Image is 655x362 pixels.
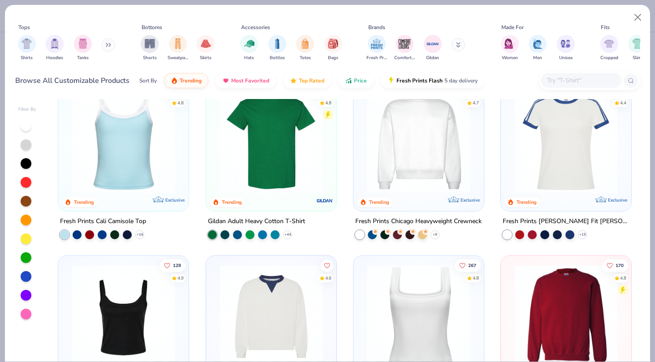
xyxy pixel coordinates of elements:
img: Totes Image [300,39,310,49]
div: Filter By [18,106,36,113]
span: Trending [180,77,202,84]
span: 267 [468,263,476,267]
img: Gildan logo [316,192,334,210]
span: Cropped [600,55,618,61]
span: Most Favorited [231,77,269,84]
button: filter button [324,35,342,61]
button: filter button [18,35,36,61]
span: Shirts [21,55,33,61]
button: Like [455,259,481,271]
img: Fresh Prints Image [370,37,384,51]
div: filter for Gildan [424,35,442,61]
span: Bottles [270,55,285,61]
img: Skirts Image [201,39,211,49]
button: Fresh Prints Flash5 day delivery [381,73,484,88]
div: Fits [601,23,610,31]
span: 128 [173,263,181,267]
span: Fresh Prints Flash [396,77,443,84]
img: trending.gif [171,77,178,84]
div: filter for Sweatpants [168,35,188,61]
span: + 44 [284,232,291,237]
span: Exclusive [166,197,185,203]
img: Hoodies Image [50,39,60,49]
div: 4.6 [325,275,331,281]
button: filter button [168,35,188,61]
div: Sort By [139,77,157,85]
span: Skirts [200,55,211,61]
span: Shorts [143,55,157,61]
img: most_fav.gif [222,77,229,84]
div: Made For [501,23,524,31]
div: Fresh Prints Chicago Heavyweight Crewneck [355,216,482,227]
div: Browse All Customizable Products [15,75,129,86]
div: 4.9 [177,275,184,281]
span: 170 [616,263,624,267]
img: Sweatpants Image [173,39,183,49]
img: a25d9891-da96-49f3-a35e-76288174bf3a [67,90,180,193]
button: filter button [424,35,442,61]
span: Gildan [426,55,439,61]
button: Price [338,73,374,88]
div: 4.8 [473,275,479,281]
button: filter button [74,35,92,61]
button: Like [159,259,185,271]
div: Fresh Prints [PERSON_NAME] Fit [PERSON_NAME] Shirt with Stripes [503,216,629,227]
img: Slim Image [632,39,642,49]
button: filter button [141,35,159,61]
div: filter for Fresh Prints [366,35,387,61]
div: Brands [368,23,385,31]
img: Tanks Image [78,39,88,49]
img: Gildan Image [426,37,440,51]
img: Women Image [504,39,515,49]
button: filter button [557,35,575,61]
div: Tops [18,23,30,31]
span: Unisex [559,55,573,61]
img: Bags Image [328,39,338,49]
span: 5 day delivery [444,76,478,86]
span: Tanks [77,55,89,61]
div: filter for Bags [324,35,342,61]
div: Accessories [241,23,270,31]
button: filter button [197,35,215,61]
button: Like [320,259,333,271]
div: filter for Shirts [18,35,36,61]
img: flash.gif [388,77,395,84]
span: Exclusive [608,197,627,203]
div: filter for Totes [296,35,314,61]
img: 1358499d-a160-429c-9f1e-ad7a3dc244c9 [362,90,475,193]
div: filter for Bottles [268,35,286,61]
button: filter button [529,35,547,61]
div: filter for Hoodies [46,35,64,61]
img: TopRated.gif [290,77,297,84]
button: Top Rated [283,73,331,88]
span: Comfort Colors [394,55,415,61]
span: Bags [328,55,338,61]
div: filter for Women [501,35,519,61]
span: Women [502,55,518,61]
span: Slim [633,55,642,61]
button: filter button [501,35,519,61]
span: + 9 [433,232,437,237]
img: db319196-8705-402d-8b46-62aaa07ed94f [215,90,327,193]
button: filter button [628,35,646,61]
img: Men Image [533,39,543,49]
button: Close [629,9,646,26]
div: filter for Slim [628,35,646,61]
span: Exclusive [461,197,480,203]
div: filter for Skirts [197,35,215,61]
input: Try "T-Shirt" [546,75,615,86]
button: Trending [164,73,208,88]
button: filter button [240,35,258,61]
span: Hats [244,55,254,61]
span: Totes [300,55,311,61]
button: filter button [268,35,286,61]
button: filter button [394,35,415,61]
span: Men [533,55,542,61]
span: Sweatpants [168,55,188,61]
div: Bottoms [142,23,162,31]
div: filter for Cropped [600,35,618,61]
div: 4.8 [325,100,331,107]
button: filter button [46,35,64,61]
div: filter for Unisex [557,35,575,61]
img: Bottles Image [272,39,282,49]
